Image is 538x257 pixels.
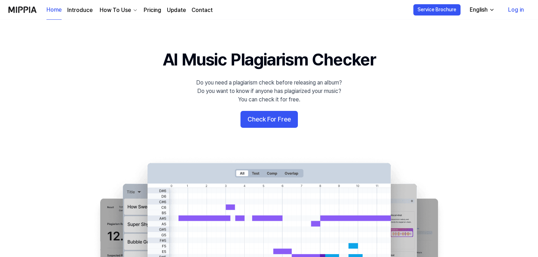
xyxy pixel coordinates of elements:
[163,48,376,71] h1: AI Music Plagiarism Checker
[464,3,499,17] button: English
[46,0,62,20] a: Home
[413,4,461,15] button: Service Brochure
[67,6,93,14] a: Introduce
[98,6,138,14] button: How To Use
[192,6,213,14] a: Contact
[196,79,342,104] div: Do you need a plagiarism check before releasing an album? Do you want to know if anyone has plagi...
[98,6,132,14] div: How To Use
[144,6,161,14] a: Pricing
[240,111,298,128] button: Check For Free
[468,6,489,14] div: English
[167,6,186,14] a: Update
